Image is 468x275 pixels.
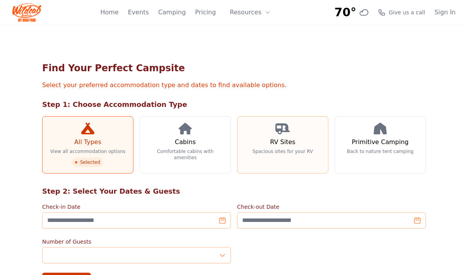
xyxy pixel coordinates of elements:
[335,116,426,174] a: Primitive Camping Back to nature tent camping
[195,8,216,17] a: Pricing
[347,148,413,155] p: Back to nature tent camping
[42,81,426,90] p: Select your preferred accommodation type and dates to find available options.
[42,99,426,110] h2: Step 1: Choose Accommodation Type
[42,186,426,197] h2: Step 2: Select Your Dates & Guests
[42,238,231,246] label: Number of Guests
[128,8,149,17] a: Events
[389,9,425,16] span: Give us a call
[146,148,224,161] p: Comfortable cabins with amenities
[352,137,409,147] h3: Primitive Camping
[378,9,425,16] a: Give us a call
[140,116,231,174] a: Cabins Comfortable cabins with amenities
[72,158,103,167] span: Selected
[158,8,186,17] a: Camping
[253,148,313,155] p: Spacious sites for your RV
[335,5,357,19] span: 70°
[270,137,295,147] h3: RV Sites
[42,116,133,174] a: All Types View all accommodation options Selected
[175,137,196,147] h3: Cabins
[434,8,456,17] a: Sign In
[50,148,126,155] p: View all accommodation options
[237,116,328,174] a: RV Sites Spacious sites for your RV
[74,137,101,147] h3: All Types
[12,3,41,22] img: Wildcat Logo
[42,203,231,211] label: Check-in Date
[237,203,426,211] label: Check-out Date
[225,5,275,20] button: Resources
[42,62,426,74] h1: Find Your Perfect Campsite
[100,8,118,17] a: Home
